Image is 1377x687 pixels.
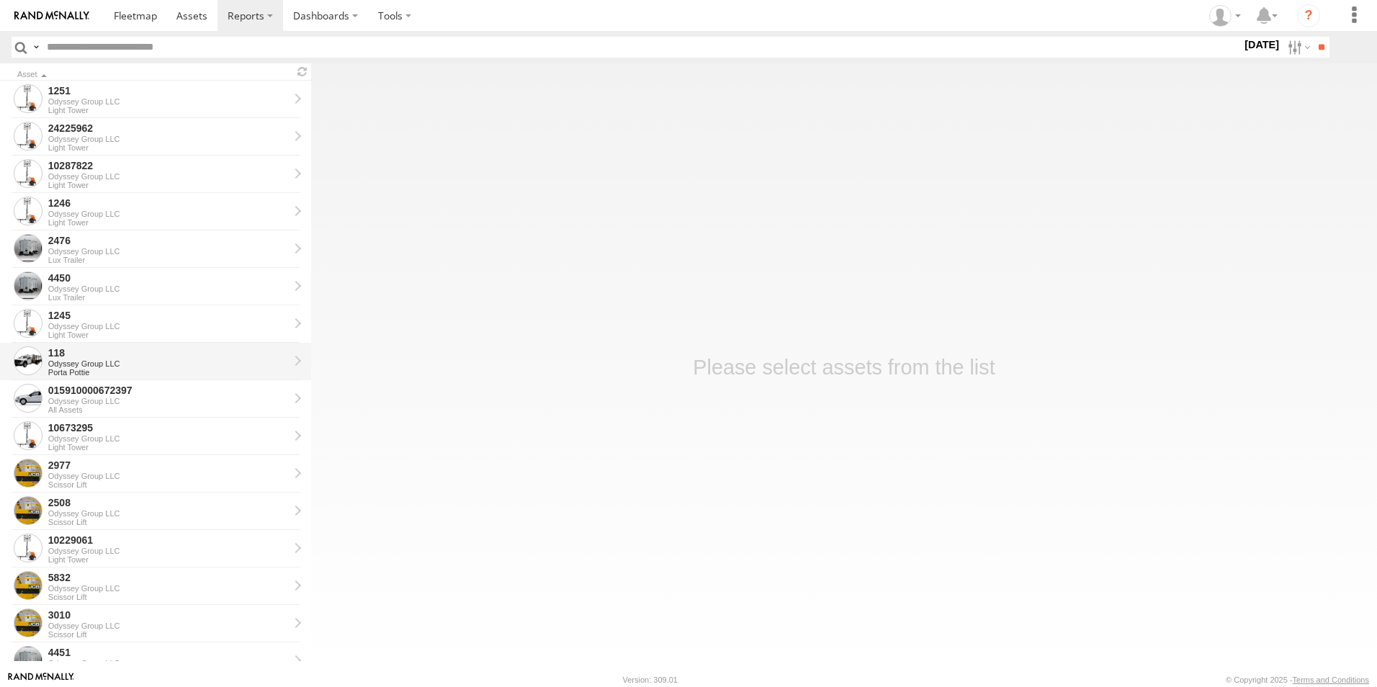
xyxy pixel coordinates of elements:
label: [DATE] [1242,37,1282,53]
img: rand-logo.svg [14,11,89,21]
div: Odyssey Group LLC [48,659,289,668]
div: 118 - View Asset History [48,346,289,359]
div: Odyssey Group LLC [48,247,289,256]
a: Terms and Conditions [1293,675,1369,684]
div: Light Tower [48,443,289,452]
div: Odyssey Group LLC [48,172,289,181]
div: Odyssey Group LLC [48,547,289,555]
div: Light Tower [48,331,289,339]
div: Odyssey Group LLC [48,135,289,143]
label: Search Query [30,37,42,58]
div: Odyssey Group LLC [48,472,289,480]
div: Scissor Lift [48,593,289,601]
div: Odyssey Group LLC [48,509,289,518]
div: 015910000672397 - View Asset History [48,384,289,397]
div: 10673295 - View Asset History [48,421,289,434]
div: 5832 - View Asset History [48,571,289,584]
div: Light Tower [48,555,289,564]
div: 1245 - View Asset History [48,309,289,322]
a: Visit our Website [8,673,74,687]
div: Click to Sort [17,71,288,78]
div: 4451 - View Asset History [48,646,289,659]
div: Ed Pruneda [1204,5,1246,27]
div: 2508 - View Asset History [48,496,289,509]
div: 1246 - View Asset History [48,197,289,210]
div: 10287822 - View Asset History [48,159,289,172]
div: Odyssey Group LLC [48,359,289,368]
div: Odyssey Group LLC [48,434,289,443]
div: 2476 - View Asset History [48,234,289,247]
div: All Assets [48,405,289,414]
div: 3010 - View Asset History [48,609,289,621]
div: Light Tower [48,143,289,152]
div: Odyssey Group LLC [48,621,289,630]
div: © Copyright 2025 - [1226,675,1369,684]
div: Scissor Lift [48,480,289,489]
div: 10229061 - View Asset History [48,534,289,547]
div: Scissor Lift [48,518,289,526]
div: Light Tower [48,218,289,227]
div: Light Tower [48,181,289,189]
div: Odyssey Group LLC [48,284,289,293]
div: Scissor Lift [48,630,289,639]
div: Light Tower [48,106,289,114]
div: Odyssey Group LLC [48,584,289,593]
div: 1251 - View Asset History [48,84,289,97]
label: Search Filter Options [1282,37,1313,58]
div: Version: 309.01 [623,675,678,684]
i: ? [1297,4,1320,27]
div: Lux Trailer [48,256,289,264]
span: Refresh [294,65,311,78]
div: 2977 - View Asset History [48,459,289,472]
div: Odyssey Group LLC [48,322,289,331]
div: Odyssey Group LLC [48,210,289,218]
div: Porta Pottie [48,368,289,377]
div: Lux Trailer [48,293,289,302]
div: 24225962 - View Asset History [48,122,289,135]
div: 4450 - View Asset History [48,271,289,284]
div: Odyssey Group LLC [48,397,289,405]
div: Odyssey Group LLC [48,97,289,106]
